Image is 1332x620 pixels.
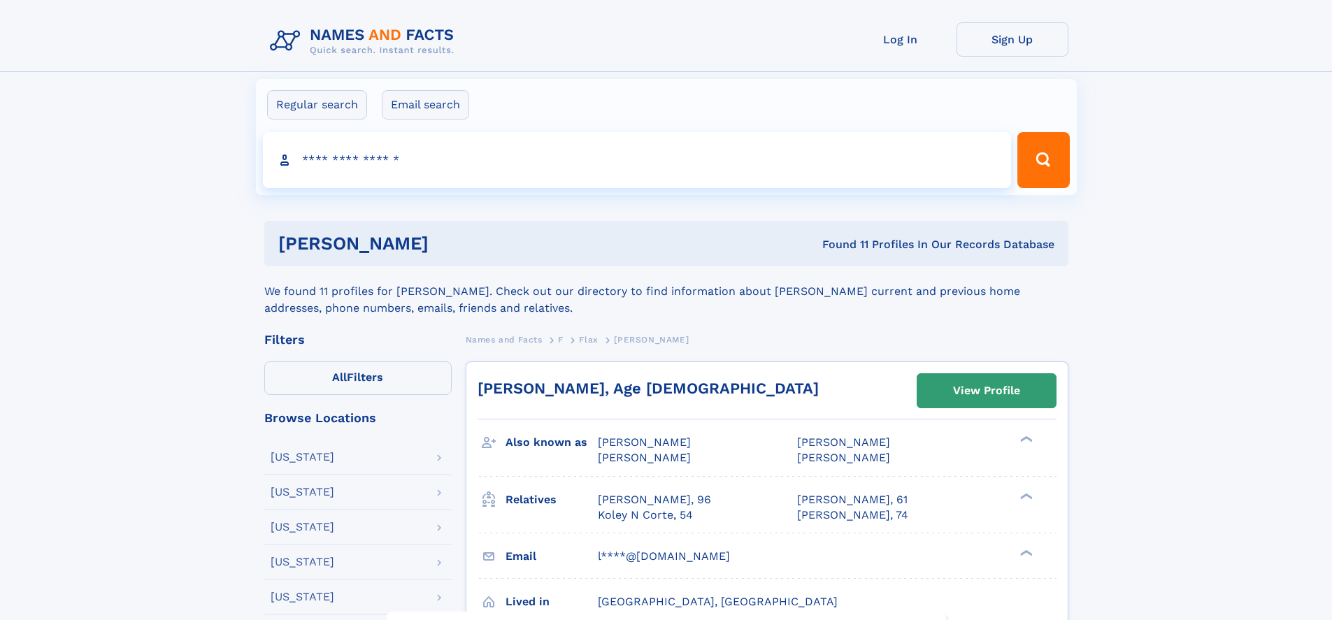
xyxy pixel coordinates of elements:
[506,590,598,614] h3: Lived in
[614,335,689,345] span: [PERSON_NAME]
[957,22,1068,57] a: Sign Up
[579,335,598,345] span: Flax
[845,22,957,57] a: Log In
[506,545,598,568] h3: Email
[264,266,1068,317] div: We found 11 profiles for [PERSON_NAME]. Check out our directory to find information about [PERSON...
[797,451,890,464] span: [PERSON_NAME]
[558,331,564,348] a: F
[264,22,466,60] img: Logo Names and Facts
[797,507,908,523] a: [PERSON_NAME], 74
[1017,132,1069,188] button: Search Button
[271,486,334,498] div: [US_STATE]
[263,132,1012,188] input: search input
[267,90,367,120] label: Regular search
[506,431,598,454] h3: Also known as
[1017,435,1033,444] div: ❯
[264,361,452,395] label: Filters
[271,452,334,463] div: [US_STATE]
[953,375,1020,407] div: View Profile
[1017,548,1033,557] div: ❯
[466,331,543,348] a: Names and Facts
[271,591,334,603] div: [US_STATE]
[264,333,452,346] div: Filters
[917,374,1056,408] a: View Profile
[506,488,598,512] h3: Relatives
[558,335,564,345] span: F
[478,380,819,397] a: [PERSON_NAME], Age [DEMOGRAPHIC_DATA]
[264,412,452,424] div: Browse Locations
[598,507,693,523] a: Koley N Corte, 54
[797,492,908,507] a: [PERSON_NAME], 61
[271,556,334,568] div: [US_STATE]
[278,235,626,252] h1: [PERSON_NAME]
[598,492,711,507] a: [PERSON_NAME], 96
[1017,491,1033,500] div: ❯
[382,90,469,120] label: Email search
[598,451,691,464] span: [PERSON_NAME]
[579,331,598,348] a: Flax
[598,435,691,449] span: [PERSON_NAME]
[271,521,334,533] div: [US_STATE]
[332,370,347,384] span: All
[797,435,890,449] span: [PERSON_NAME]
[598,595,838,608] span: [GEOGRAPHIC_DATA], [GEOGRAPHIC_DATA]
[625,237,1054,252] div: Found 11 Profiles In Our Records Database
